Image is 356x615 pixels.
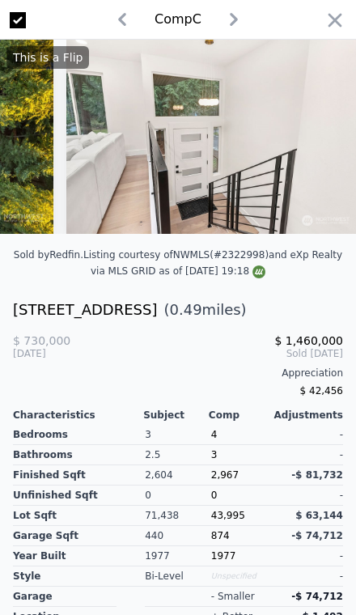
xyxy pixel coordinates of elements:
div: 2,604 [145,465,211,486]
div: Appreciation [13,367,343,380]
span: $ 63,144 [295,510,343,521]
div: Comp [209,409,274,422]
div: Garage Sqft [13,526,145,546]
span: $ 730,000 [13,334,70,347]
div: - [277,486,343,506]
div: Bathrooms [13,445,145,465]
div: [STREET_ADDRESS] [13,299,157,321]
div: Finished Sqft [13,465,145,486]
div: Unspecified [211,566,278,587]
div: 3 [211,445,278,465]
span: $ 1,460,000 [274,334,343,347]
div: 71,438 [145,506,211,526]
div: Listing courtesy of NWMLS (#2322998) and eXp Realty via MLS GRID as of [DATE] 19:18 [83,249,342,277]
span: $ 42,456 [300,385,343,397]
span: ( miles) [157,299,246,321]
div: This is a Flip [6,46,89,69]
span: 4 [211,429,218,440]
div: Adjustments [274,409,343,422]
div: Lot Sqft [13,506,145,526]
div: - [277,546,343,566]
div: Style [13,566,145,587]
div: garage [13,587,117,607]
span: -$ 81,732 [291,469,343,481]
div: - [277,566,343,587]
span: 0.49 [170,301,202,318]
div: 1977 [145,546,211,566]
div: 2.5 [145,445,211,465]
div: Bedrooms [13,425,145,445]
div: 3 [145,425,211,445]
div: - [277,425,343,445]
span: Sold [DATE] [123,347,343,360]
div: Unfinished Sqft [13,486,145,506]
div: Subject [143,409,209,422]
span: 0 [211,490,218,501]
img: NWMLS Logo [252,265,265,278]
div: - smaller [211,590,255,603]
div: 1977 [211,546,278,566]
div: Bi-Level [145,566,211,587]
div: Sold by Redfin . [14,249,83,261]
div: [DATE] [13,347,123,360]
div: Characteristics [13,409,143,422]
span: 43,995 [211,510,245,521]
div: - [277,445,343,465]
div: 0 [145,486,211,506]
span: 2,967 [211,469,239,481]
span: 874 [211,530,230,541]
div: Year Built [13,546,145,566]
span: -$ 74,712 [291,591,343,602]
span: -$ 74,712 [291,530,343,541]
div: Comp C [155,10,201,29]
div: 440 [145,526,211,546]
